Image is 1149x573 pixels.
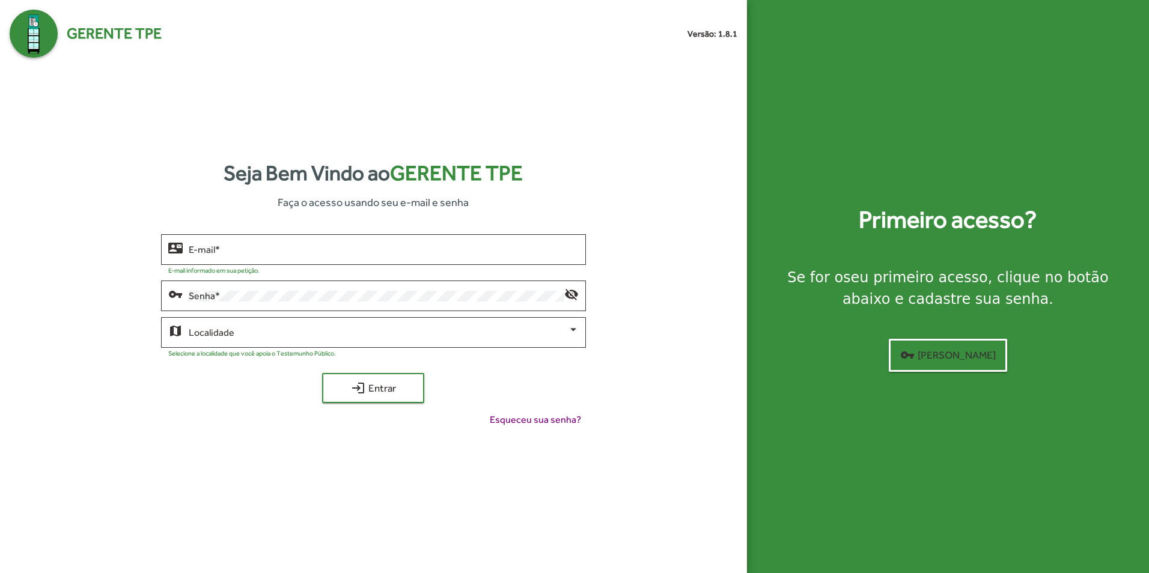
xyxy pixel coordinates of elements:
[224,157,523,189] strong: Seja Bem Vindo ao
[333,377,413,399] span: Entrar
[564,286,579,301] mat-icon: visibility_off
[900,344,996,366] span: [PERSON_NAME]
[761,267,1135,310] div: Se for o , clique no botão abaixo e cadastre sua senha.
[859,202,1037,238] strong: Primeiro acesso?
[67,22,162,45] span: Gerente TPE
[278,194,469,210] span: Faça o acesso usando seu e-mail e senha
[351,381,365,395] mat-icon: login
[900,348,915,362] mat-icon: vpn_key
[390,161,523,185] span: Gerente TPE
[168,323,183,338] mat-icon: map
[10,10,58,58] img: Logo Gerente
[168,286,183,301] mat-icon: vpn_key
[168,350,336,357] mat-hint: Selecione a localidade que você apoia o Testemunho Público.
[322,373,424,403] button: Entrar
[843,269,988,286] strong: seu primeiro acesso
[168,240,183,255] mat-icon: contact_mail
[490,413,581,427] span: Esqueceu sua senha?
[168,267,260,274] mat-hint: E-mail informado em sua petição.
[687,28,737,40] small: Versão: 1.8.1
[889,339,1007,372] button: [PERSON_NAME]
